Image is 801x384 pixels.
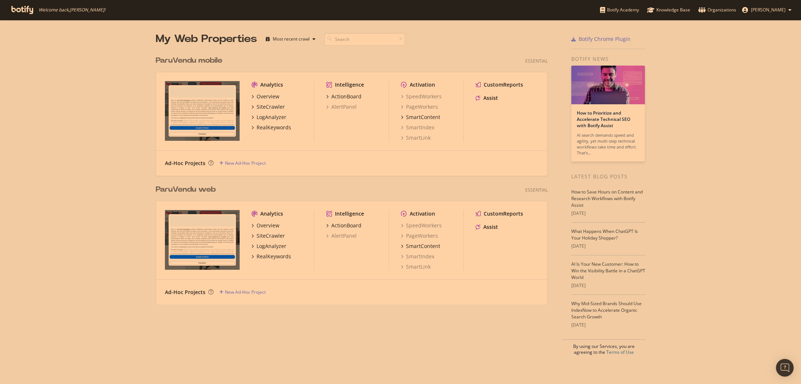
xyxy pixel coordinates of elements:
div: Essential [525,187,548,193]
div: RealKeywords [257,253,291,260]
div: Botify Chrome Plugin [579,35,631,43]
div: Botify news [571,55,645,63]
a: CustomReports [476,210,523,217]
a: ParuVendu mobile [156,55,225,66]
a: CustomReports [476,81,523,88]
a: Terms of Use [606,349,634,355]
div: Intelligence [335,81,364,88]
div: Assist [483,94,498,102]
a: ActionBoard [326,93,361,100]
div: SiteCrawler [257,232,285,240]
a: PageWorkers [401,232,438,240]
a: SmartIndex [401,253,434,260]
div: Intelligence [335,210,364,217]
a: RealKeywords [251,124,291,131]
a: ActionBoard [326,222,361,229]
a: AlertPanel [326,103,357,111]
a: Assist [476,94,498,102]
img: www.paruvendu.fr [165,81,240,141]
div: Assist [483,223,498,231]
div: Essential [525,58,548,64]
div: AI search demands speed and agility, yet multi-step technical workflows take time and effort. Tha... [577,132,639,156]
a: How to Save Hours on Content and Research Workflows with Botify Assist [571,189,643,208]
div: Organizations [698,6,736,14]
div: [DATE] [571,322,645,328]
div: RealKeywords [257,124,291,131]
input: Search [324,33,405,46]
div: LogAnalyzer [257,114,286,121]
a: PageWorkers [401,103,438,111]
a: How to Prioritize and Accelerate Technical SEO with Botify Assist [577,110,630,129]
div: Open Intercom Messenger [776,359,794,377]
button: [PERSON_NAME] [736,4,797,16]
div: [DATE] [571,282,645,289]
div: Most recent crawl [273,37,310,41]
div: New Ad-Hoc Project [225,289,266,295]
div: ParuVendu web [156,184,216,195]
a: Overview [251,93,279,100]
div: Botify Academy [600,6,639,14]
a: New Ad-Hoc Project [219,160,266,166]
div: Analytics [260,210,283,217]
button: Most recent crawl [263,33,318,45]
div: Ad-Hoc Projects [165,160,205,167]
div: SmartContent [406,242,440,250]
a: Overview [251,222,279,229]
a: SmartContent [401,114,440,121]
div: SiteCrawler [257,103,285,111]
a: RealKeywords [251,253,291,260]
div: [DATE] [571,210,645,217]
a: SmartLink [401,134,431,142]
a: Assist [476,223,498,231]
a: SmartIndex [401,124,434,131]
div: Ad-Hoc Projects [165,289,205,296]
a: Why Mid-Sized Brands Should Use IndexNow to Accelerate Organic Search Growth [571,300,642,320]
a: AlertPanel [326,232,357,240]
a: ParuVendu web [156,184,219,195]
div: Activation [410,210,435,217]
div: Activation [410,81,435,88]
a: Botify Chrome Plugin [571,35,631,43]
a: LogAnalyzer [251,114,286,121]
a: SmartContent [401,242,440,250]
div: grid [156,46,554,304]
span: Welcome back, [PERSON_NAME] ! [39,7,105,13]
div: Overview [257,93,279,100]
span: Sabrina Colmant [751,7,786,13]
div: LogAnalyzer [257,242,286,250]
a: SmartLink [401,263,431,270]
div: By using our Services, you are agreeing to the [562,339,645,355]
div: New Ad-Hoc Project [225,160,266,166]
a: SiteCrawler [251,232,285,240]
a: SpeedWorkers [401,222,442,229]
div: SmartContent [406,114,440,121]
div: CustomReports [484,210,523,217]
div: Overview [257,222,279,229]
div: Analytics [260,81,283,88]
a: New Ad-Hoc Project [219,289,266,295]
a: What Happens When ChatGPT Is Your Holiday Shopper? [571,228,638,241]
a: SpeedWorkers [401,93,442,100]
div: ParuVendu mobile [156,55,222,66]
div: Latest Blog Posts [571,172,645,181]
div: Knowledge Base [647,6,690,14]
div: My Web Properties [156,32,257,46]
div: [DATE] [571,243,645,249]
a: SiteCrawler [251,103,285,111]
img: How to Prioritize and Accelerate Technical SEO with Botify Assist [571,66,645,104]
div: ActionBoard [331,222,361,229]
div: CustomReports [484,81,523,88]
a: AI Is Your New Customer: How to Win the Visibility Battle in a ChatGPT World [571,261,645,280]
img: www.paruvendu.fr [165,210,240,270]
div: ActionBoard [331,93,361,100]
